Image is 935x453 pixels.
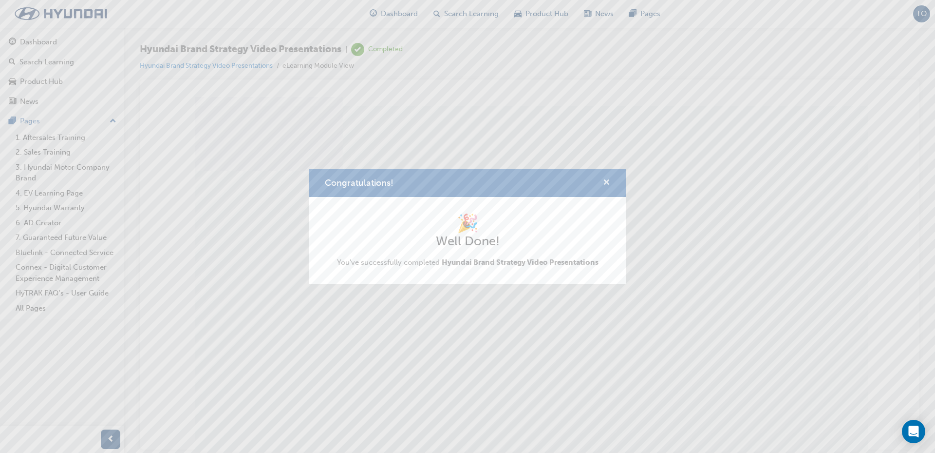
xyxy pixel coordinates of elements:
[309,169,626,283] div: Congratulations!
[337,213,598,234] h1: 🎉
[902,420,925,443] div: Open Intercom Messenger
[603,179,610,188] span: cross-icon
[337,234,598,249] h2: Well Done!
[442,258,598,267] span: Hyundai Brand Strategy Video Presentations
[337,258,598,267] span: You've successfully completed
[325,177,393,188] span: Congratulations!
[603,177,610,189] button: cross-icon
